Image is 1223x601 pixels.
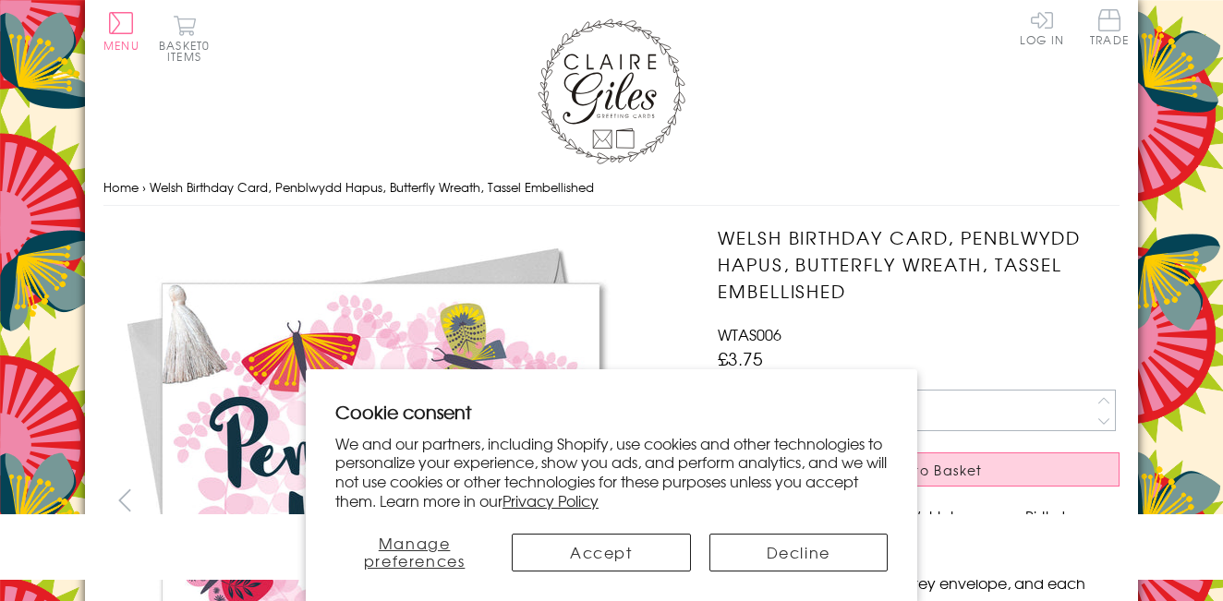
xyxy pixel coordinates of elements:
[335,399,888,425] h2: Cookie consent
[1020,9,1064,45] a: Log In
[103,12,139,51] button: Menu
[1090,9,1129,45] span: Trade
[718,345,763,371] span: £3.75
[335,534,493,571] button: Manage preferences
[142,178,146,196] span: ›
[718,224,1120,304] h1: Welsh Birthday Card, Penblwydd Hapus, Butterfly Wreath, Tassel Embellished
[538,18,685,164] img: Claire Giles Greetings Cards
[335,434,888,511] p: We and our partners, including Shopify, use cookies and other technologies to personalize your ex...
[103,169,1120,207] nav: breadcrumbs
[1090,9,1129,49] a: Trade
[709,534,888,571] button: Decline
[103,178,139,196] a: Home
[718,323,781,345] span: WTAS006
[512,534,690,571] button: Accept
[503,489,599,511] a: Privacy Policy
[150,178,594,196] span: Welsh Birthday Card, Penblwydd Hapus, Butterfly Wreath, Tassel Embellished
[364,532,466,571] span: Manage preferences
[878,461,983,479] span: Add to Basket
[159,15,210,62] button: Basket0 items
[718,452,1120,487] button: Add to Basket
[103,37,139,54] span: Menu
[103,479,145,521] button: prev
[167,37,210,65] span: 0 items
